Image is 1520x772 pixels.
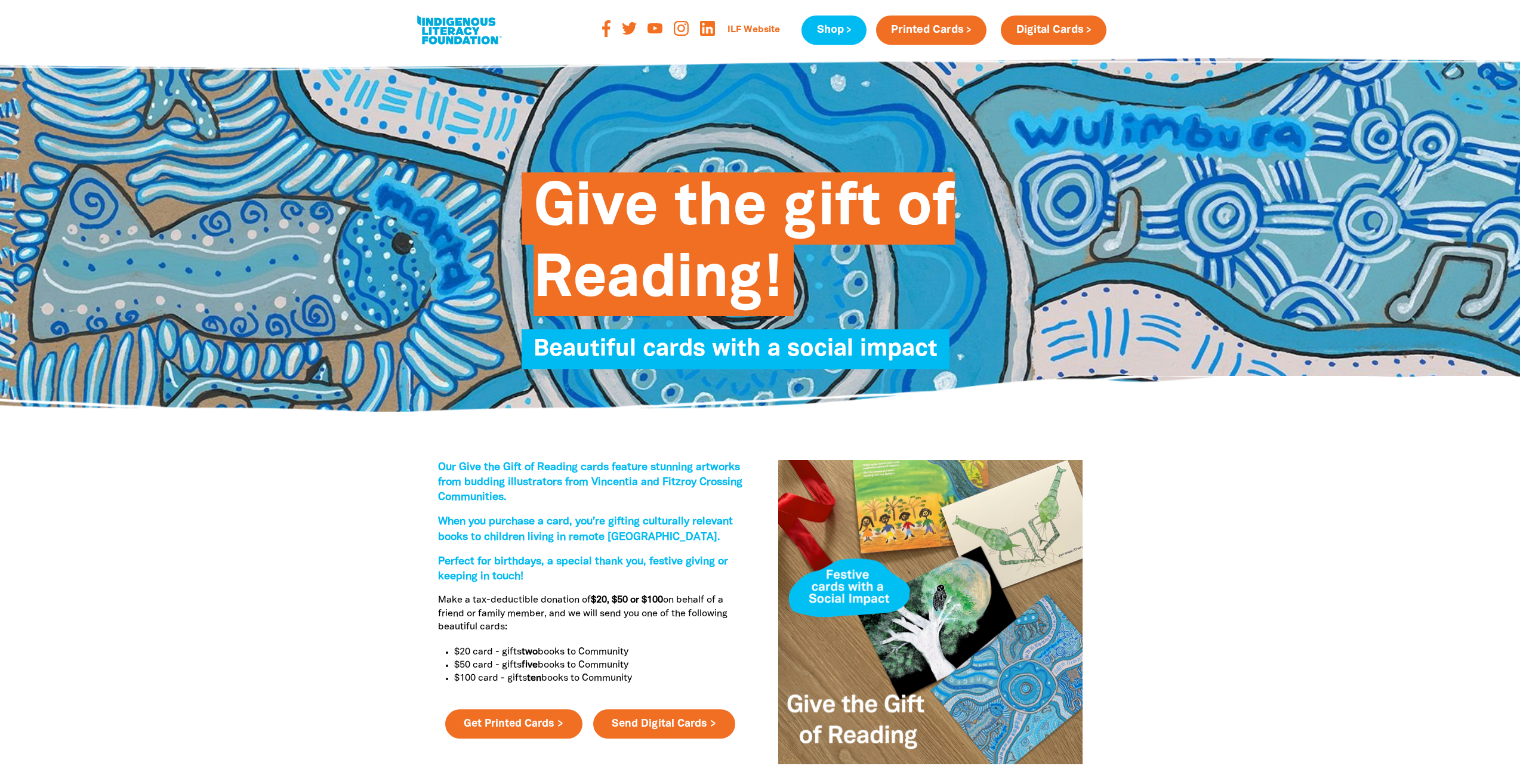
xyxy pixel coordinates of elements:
a: Digital Cards [1001,16,1106,45]
img: facebook-orange-svg-2-f-729-e-svg-b526d2.svg [602,20,611,37]
img: linked-in-logo-orange-png-93c920.png [700,21,715,36]
img: youtube-orange-svg-1-cecf-3-svg-a15d69.svg [648,23,662,34]
img: instagram-orange-svg-816-f-67-svg-8d2e35.svg [674,21,689,36]
a: Printed Cards [876,16,986,45]
img: twitter-orange-svg-6-e-077-d-svg-0f359f.svg [622,22,637,34]
span: Give the gift of Reading! [534,181,955,316]
p: $50 card - gifts books to Community [454,659,742,672]
strong: five [522,661,538,669]
span: When you purchase a card, you’re gifting culturally relevant books to children living in remote [... [438,517,733,542]
p: $20 card - gifts books to Community [454,646,742,659]
a: Get Printed Cards > [445,709,582,739]
strong: ten [527,674,541,683]
p: Make a tax-deductible donation of on behalf of a friend or family member, and we will send you on... [438,594,742,634]
p: $100 card - gifts books to Community [454,672,742,685]
strong: $20, $50 or $100 [591,596,663,604]
span: Perfect for birthdays, a special thank you, festive giving or keeping in touch! [438,557,728,582]
strong: two [522,648,538,656]
a: ILF Website [720,21,787,40]
a: Shop [801,16,866,45]
span: Our Give the Gift of Reading cards feature stunning artworks from budding illustrators from Vince... [438,462,742,502]
a: Send Digital Cards > [593,709,735,739]
span: Beautiful cards with a social impact [534,338,938,369]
